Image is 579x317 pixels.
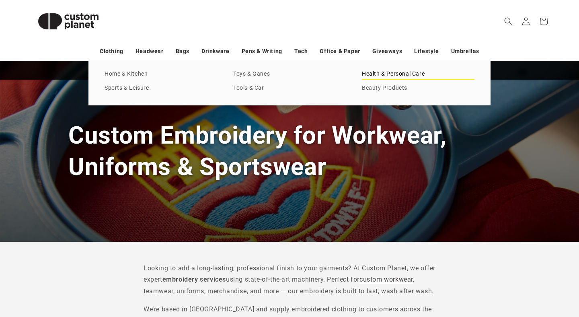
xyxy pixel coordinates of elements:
a: Giveaways [372,44,402,58]
a: Drinkware [201,44,229,58]
a: Tools & Car [233,83,346,94]
a: Tech [294,44,308,58]
summary: Search [499,12,517,30]
img: Custom Planet [28,3,109,39]
a: Umbrellas [451,44,479,58]
a: Office & Paper [320,44,360,58]
a: Pens & Writing [242,44,282,58]
a: Bags [176,44,189,58]
iframe: Chat Widget [441,230,579,317]
a: Headwear [136,44,164,58]
strong: embroidery services [162,276,226,283]
a: Sports & Leisure [105,83,217,94]
a: Lifestyle [414,44,439,58]
p: Looking to add a long-lasting, professional finish to your garments? At Custom Planet, we offer e... [144,263,435,297]
h1: Custom Embroidery for Workwear, Uniforms & Sportswear [68,120,511,182]
a: custom workwear [359,276,413,283]
a: Toys & Ganes [233,69,346,80]
a: Health & Personal Care [362,69,474,80]
a: Beauty Products [362,83,474,94]
a: Home & Kitchen [105,69,217,80]
a: Clothing [100,44,123,58]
